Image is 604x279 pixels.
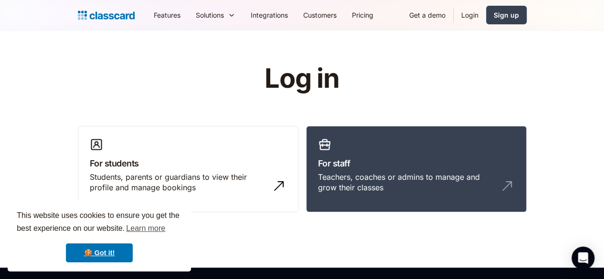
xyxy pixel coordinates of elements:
[90,172,267,193] div: Students, parents or guardians to view their profile and manage bookings
[344,4,381,26] a: Pricing
[17,210,182,236] span: This website uses cookies to ensure you get the best experience on our website.
[90,157,286,170] h3: For students
[296,4,344,26] a: Customers
[318,172,496,193] div: Teachers, coaches or admins to manage and grow their classes
[196,10,224,20] div: Solutions
[125,221,167,236] a: learn more about cookies
[146,4,188,26] a: Features
[8,201,191,271] div: cookieconsent
[572,247,594,269] div: Open Intercom Messenger
[78,9,135,22] a: Logo
[150,64,454,93] h1: Log in
[306,126,527,213] a: For staffTeachers, coaches or admins to manage and grow their classes
[454,4,486,26] a: Login
[486,6,527,24] a: Sign up
[318,157,515,170] h3: For staff
[494,10,519,20] div: Sign up
[66,243,133,262] a: dismiss cookie message
[78,126,298,213] a: For studentsStudents, parents or guardians to view their profile and manage bookings
[243,4,296,26] a: Integrations
[402,4,453,26] a: Get a demo
[188,4,243,26] div: Solutions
